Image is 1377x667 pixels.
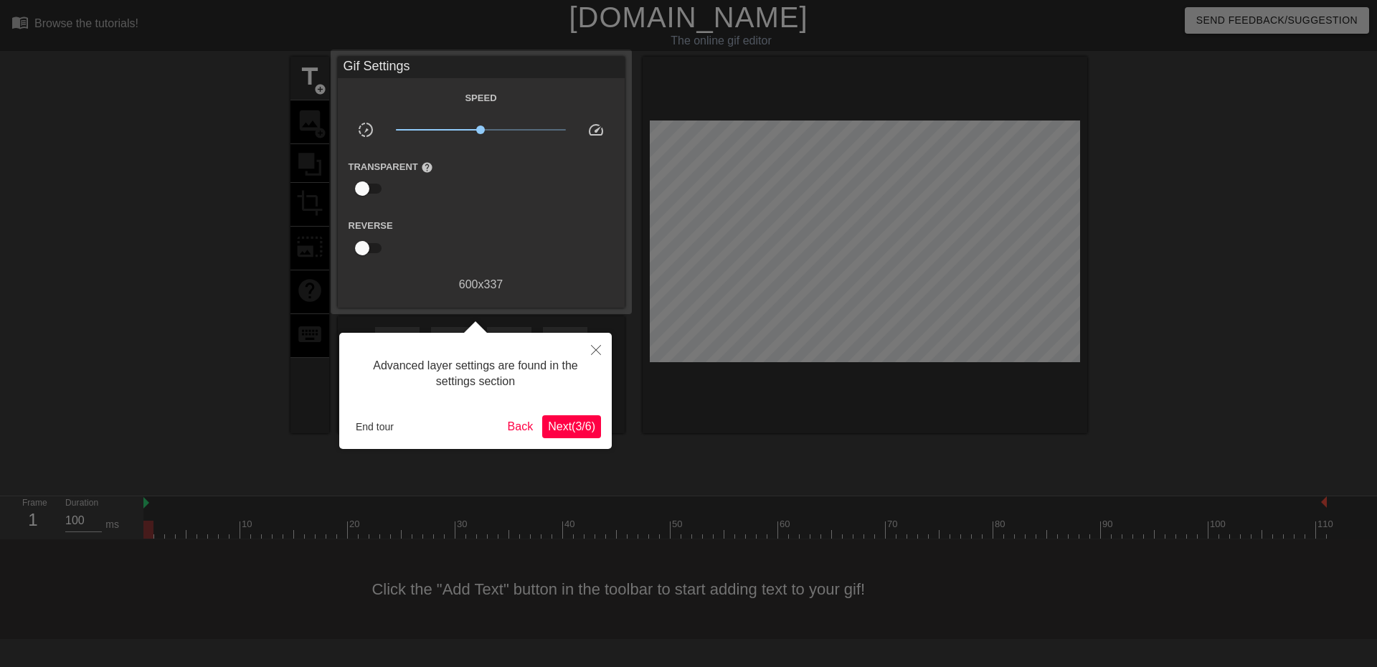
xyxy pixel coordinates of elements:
span: Next ( 3 / 6 ) [548,420,595,432]
button: Close [580,333,612,366]
button: Back [502,415,539,438]
button: Next [542,415,601,438]
button: End tour [350,416,399,437]
div: Advanced layer settings are found in the settings section [350,344,601,405]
